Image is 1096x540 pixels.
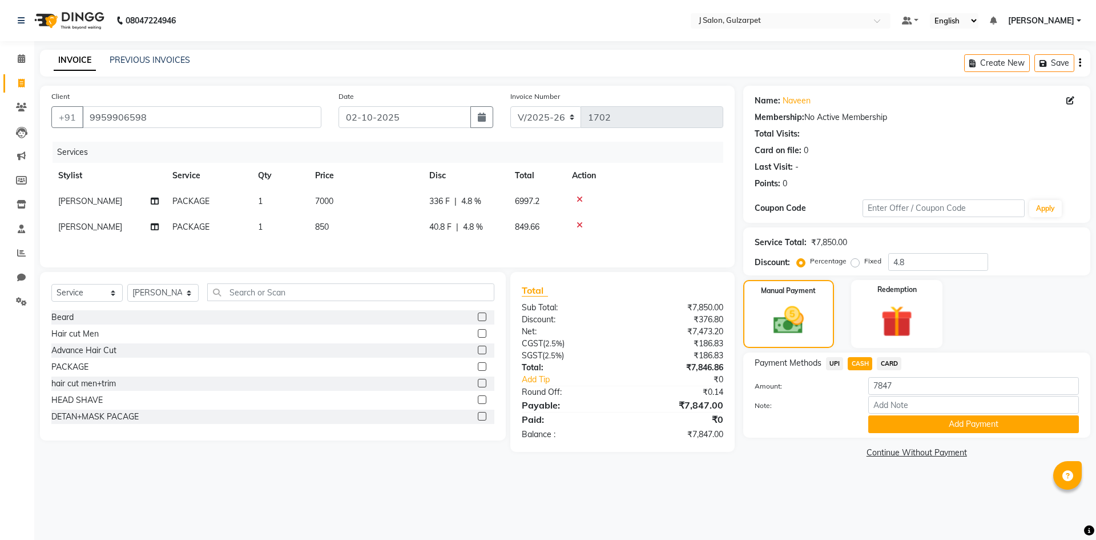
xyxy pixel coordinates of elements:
[755,111,1079,123] div: No Active Membership
[622,314,731,326] div: ₹376.80
[755,111,804,123] div: Membership:
[755,95,780,107] div: Name:
[513,398,622,412] div: Payable:
[51,378,116,390] div: hair cut men+trim
[308,163,422,189] th: Price
[110,55,190,65] a: PREVIOUS INVOICES
[848,357,872,370] span: CASH
[871,302,922,341] img: _gift.svg
[964,54,1030,72] button: Create New
[510,91,560,102] label: Invoice Number
[51,411,139,423] div: DETAN+MASK PACAGE
[51,361,88,373] div: PACKAGE
[522,338,543,349] span: CGST
[868,415,1079,433] button: Add Payment
[864,256,881,266] label: Fixed
[755,128,800,140] div: Total Visits:
[126,5,176,37] b: 08047224946
[58,222,122,232] span: [PERSON_NAME]
[622,326,731,338] div: ₹7,473.20
[783,178,787,190] div: 0
[522,285,548,297] span: Total
[622,398,731,412] div: ₹7,847.00
[513,429,622,441] div: Balance :
[826,357,844,370] span: UPI
[1034,54,1074,72] button: Save
[172,196,209,206] span: PACKAGE
[545,339,562,348] span: 2.5%
[565,163,723,189] th: Action
[422,163,508,189] th: Disc
[315,222,329,232] span: 850
[545,351,562,360] span: 2.5%
[811,237,847,249] div: ₹7,850.00
[755,357,821,369] span: Payment Methods
[513,386,622,398] div: Round Off:
[461,195,481,207] span: 4.8 %
[795,161,799,173] div: -
[746,401,860,411] label: Note:
[51,328,99,340] div: Hair cut Men
[513,350,622,362] div: ( )
[868,377,1079,395] input: Amount
[463,221,483,233] span: 4.8 %
[513,413,622,426] div: Paid:
[513,362,622,374] div: Total:
[764,303,813,338] img: _cash.svg
[640,374,731,386] div: ₹0
[29,5,107,37] img: logo
[456,221,458,233] span: |
[54,50,96,71] a: INVOICE
[513,302,622,314] div: Sub Total:
[51,163,166,189] th: Stylist
[622,413,731,426] div: ₹0
[755,178,780,190] div: Points:
[53,142,732,163] div: Services
[82,106,321,128] input: Search by Name/Mobile/Email/Code
[622,338,731,350] div: ₹186.83
[810,256,847,266] label: Percentage
[877,285,917,295] label: Redemption
[513,314,622,326] div: Discount:
[429,195,450,207] span: 336 F
[746,447,1088,459] a: Continue Without Payment
[51,106,83,128] button: +91
[515,196,539,206] span: 6997.2
[622,386,731,398] div: ₹0.14
[51,394,103,406] div: HEAD SHAVE
[755,237,807,249] div: Service Total:
[804,145,808,157] div: 0
[513,326,622,338] div: Net:
[315,196,333,206] span: 7000
[51,91,70,102] label: Client
[622,302,731,314] div: ₹7,850.00
[755,257,790,269] div: Discount:
[783,95,811,107] a: Naveen
[755,161,793,173] div: Last Visit:
[258,196,263,206] span: 1
[251,163,308,189] th: Qty
[755,145,801,157] div: Card on file:
[454,195,457,207] span: |
[1008,15,1074,27] span: [PERSON_NAME]
[515,222,539,232] span: 849.66
[508,163,565,189] th: Total
[258,222,263,232] span: 1
[755,202,863,214] div: Coupon Code
[166,163,251,189] th: Service
[513,374,640,386] a: Add Tip
[429,221,452,233] span: 40.8 F
[1029,200,1062,217] button: Apply
[746,381,860,391] label: Amount:
[172,222,209,232] span: PACKAGE
[877,357,901,370] span: CARD
[513,338,622,350] div: ( )
[339,91,354,102] label: Date
[622,350,731,362] div: ₹186.83
[761,286,816,296] label: Manual Payment
[207,283,494,301] input: Search or Scan
[868,396,1079,414] input: Add Note
[51,345,116,357] div: Advance Hair Cut
[51,311,74,323] div: Beard
[863,199,1025,217] input: Enter Offer / Coupon Code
